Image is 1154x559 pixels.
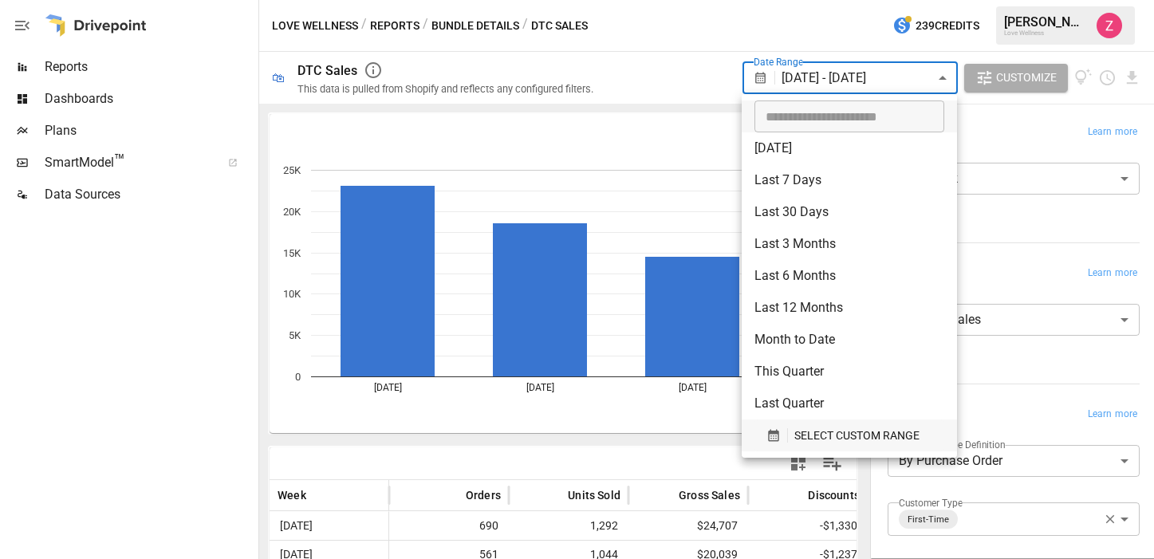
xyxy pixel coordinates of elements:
[742,388,957,419] li: Last Quarter
[742,132,957,164] li: [DATE]
[742,324,957,356] li: Month to Date
[742,196,957,228] li: Last 30 Days
[754,419,944,451] button: SELECT CUSTOM RANGE
[742,356,957,388] li: This Quarter
[742,228,957,260] li: Last 3 Months
[794,426,920,446] span: SELECT CUSTOM RANGE
[742,164,957,196] li: Last 7 Days
[742,260,957,292] li: Last 6 Months
[742,292,957,324] li: Last 12 Months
